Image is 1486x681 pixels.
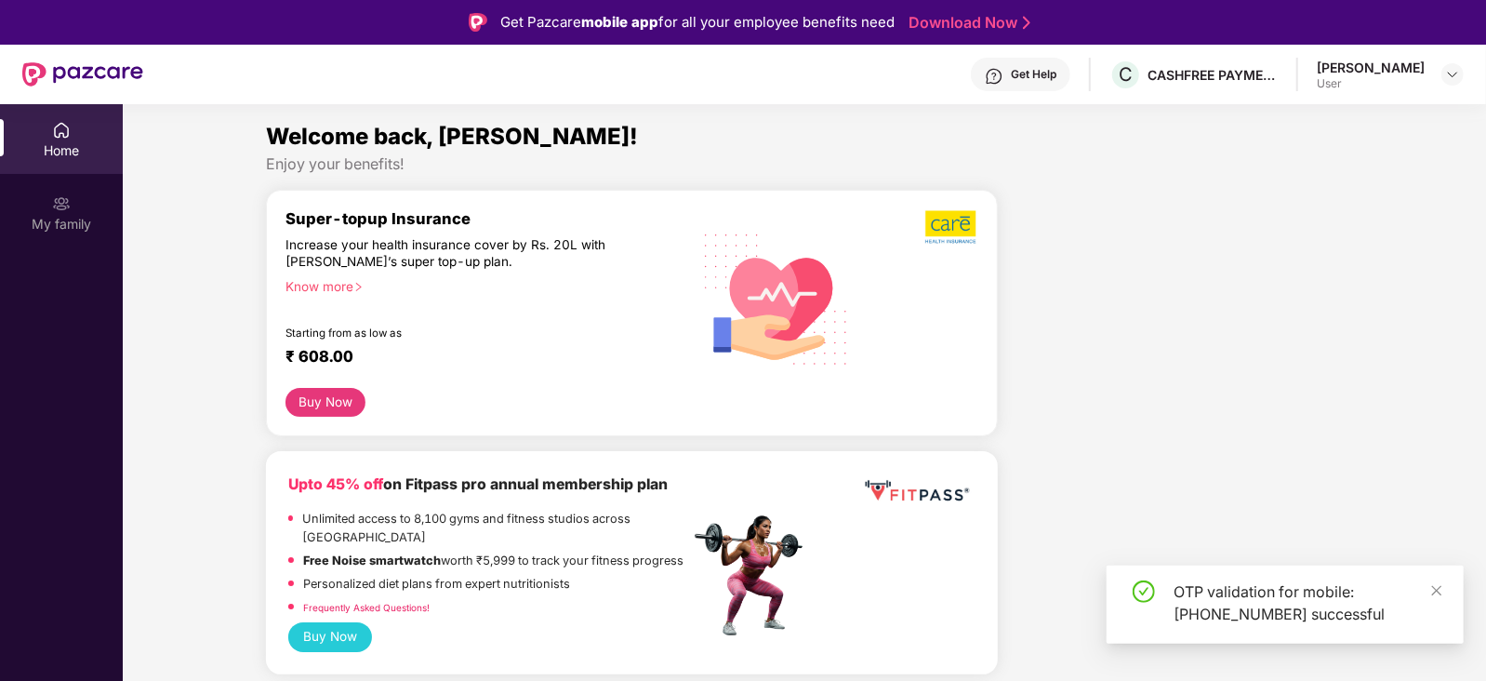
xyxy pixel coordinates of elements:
div: Super-topup Insurance [285,209,689,228]
img: b5dec4f62d2307b9de63beb79f102df3.png [925,209,978,245]
div: ₹ 608.00 [285,347,670,369]
button: Buy Now [288,622,371,653]
img: svg+xml;base64,PHN2ZyB3aWR0aD0iMjAiIGhlaWdodD0iMjAiIHZpZXdCb3g9IjAgMCAyMCAyMCIgZmlsbD0ibm9uZSIgeG... [52,194,71,213]
div: CASHFREE PAYMENTS INDIA PVT. LTD. [1148,66,1278,84]
a: Download Now [909,13,1025,33]
img: svg+xml;base64,PHN2ZyBpZD0iRHJvcGRvd24tMzJ4MzIiIHhtbG5zPSJodHRwOi8vd3d3LnczLm9yZy8yMDAwL3N2ZyIgd2... [1445,67,1460,82]
p: Personalized diet plans from expert nutritionists [303,575,570,594]
img: svg+xml;base64,PHN2ZyBpZD0iSG9tZSIgeG1sbnM9Imh0dHA6Ly93d3cudzMub3JnLzIwMDAvc3ZnIiB3aWR0aD0iMjAiIG... [52,121,71,140]
a: Frequently Asked Questions! [303,602,430,613]
span: C [1119,63,1133,86]
strong: mobile app [581,13,658,31]
p: worth ₹5,999 to track your fitness progress [303,552,683,570]
div: Enjoy your benefits! [266,154,1342,174]
b: Upto 45% off [288,475,383,493]
img: New Pazcare Logo [22,62,143,87]
div: Increase your health insurance cover by Rs. 20L with [PERSON_NAME]’s super top-up plan. [285,236,609,270]
span: Welcome back, [PERSON_NAME]! [266,123,638,150]
img: fpp.png [689,511,819,641]
span: close [1430,584,1443,597]
div: Know more [285,278,678,291]
img: Stroke [1023,13,1030,33]
div: OTP validation for mobile: [PHONE_NUMBER] successful [1174,581,1441,625]
img: Logo [469,13,487,32]
button: Buy Now [285,388,365,417]
div: User [1317,76,1425,91]
div: [PERSON_NAME] [1317,59,1425,76]
span: right [353,282,364,292]
img: svg+xml;base64,PHN2ZyB4bWxucz0iaHR0cDovL3d3dy53My5vcmcvMjAwMC9zdmciIHhtbG5zOnhsaW5rPSJodHRwOi8vd3... [690,210,863,386]
img: svg+xml;base64,PHN2ZyBpZD0iSGVscC0zMngzMiIgeG1sbnM9Imh0dHA6Ly93d3cudzMub3JnLzIwMDAvc3ZnIiB3aWR0aD... [985,67,1003,86]
p: Unlimited access to 8,100 gyms and fitness studios across [GEOGRAPHIC_DATA] [302,510,689,547]
img: fppp.png [861,474,973,508]
div: Get Pazcare for all your employee benefits need [500,11,895,33]
div: Get Help [1011,67,1056,82]
span: check-circle [1133,581,1155,603]
div: Starting from as low as [285,327,610,340]
b: on Fitpass pro annual membership plan [288,475,668,493]
strong: Free Noise smartwatch [303,554,441,567]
